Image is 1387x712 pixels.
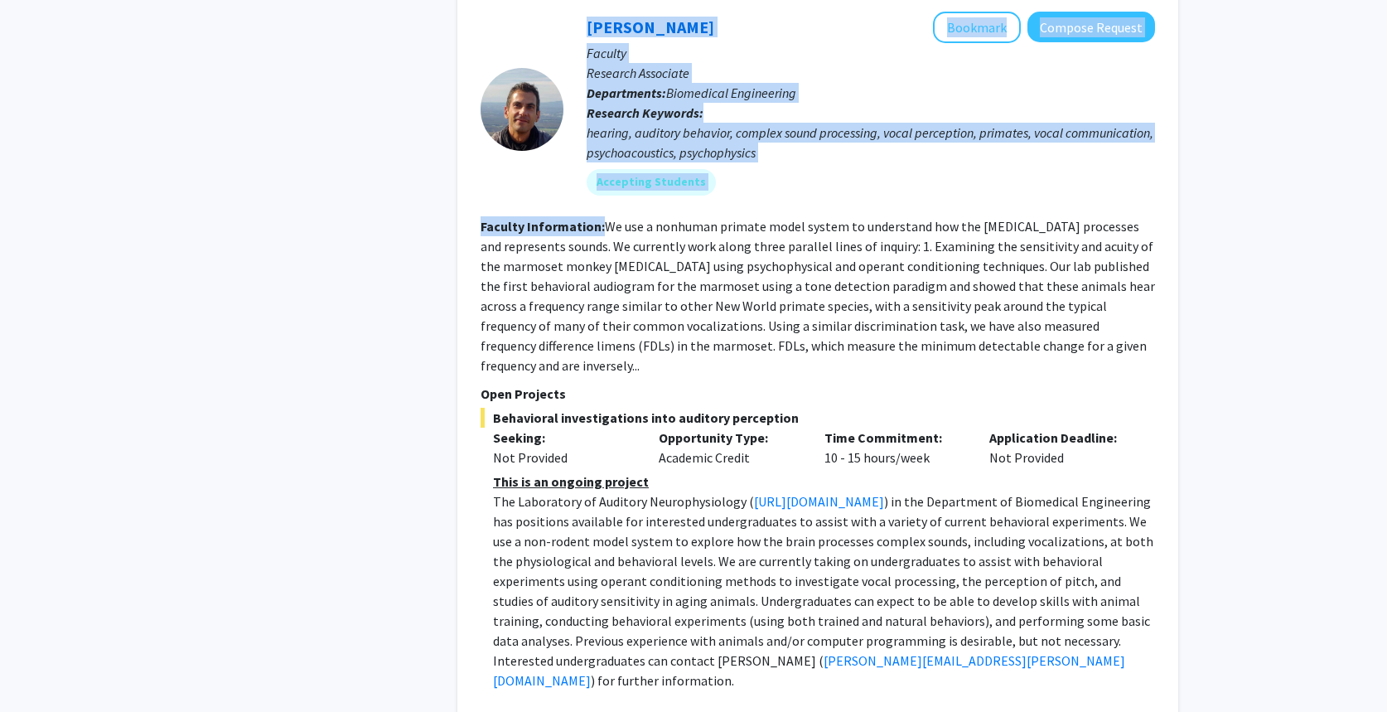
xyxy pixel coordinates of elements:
a: [PERSON_NAME] [587,17,714,37]
b: Faculty Information: [481,218,605,235]
b: Departments: [587,85,666,101]
span: ) for further information. [591,672,734,689]
div: hearing, auditory behavior, complex sound processing, vocal perception, primates, vocal communica... [587,123,1155,162]
p: Faculty [587,43,1155,63]
div: Academic Credit [646,428,812,467]
a: [PERSON_NAME][EMAIL_ADDRESS][PERSON_NAME][DOMAIN_NAME] [493,652,1125,689]
u: This is an ongoing project [493,473,649,490]
a: [URL][DOMAIN_NAME] [754,493,884,510]
span: ) in the Department of Biomedical Engineering has positions available for interested undergraduat... [493,493,1153,669]
span: Behavioral investigations into auditory perception [481,408,1155,428]
b: Research Keywords: [587,104,703,121]
p: Time Commitment: [824,428,965,448]
span: The Laboratory of Auditory Neurophysiology ( [493,493,754,510]
p: Research Associate [587,63,1155,83]
fg-read-more: We use a nonhuman primate model system to understand how the [MEDICAL_DATA] processes and represe... [481,218,1155,374]
p: Seeking: [493,428,634,448]
div: Not Provided [977,428,1143,467]
p: Opportunity Type: [659,428,800,448]
div: 10 - 15 hours/week [812,428,978,467]
span: Biomedical Engineering [666,85,796,101]
button: Add Michael Osmanski to Bookmarks [933,12,1021,43]
div: Not Provided [493,448,634,467]
p: Open Projects [481,384,1155,404]
mat-chip: Accepting Students [587,169,716,196]
iframe: Chat [12,637,70,700]
button: Compose Request to Michael Osmanski [1027,12,1155,42]
p: Application Deadline: [989,428,1130,448]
